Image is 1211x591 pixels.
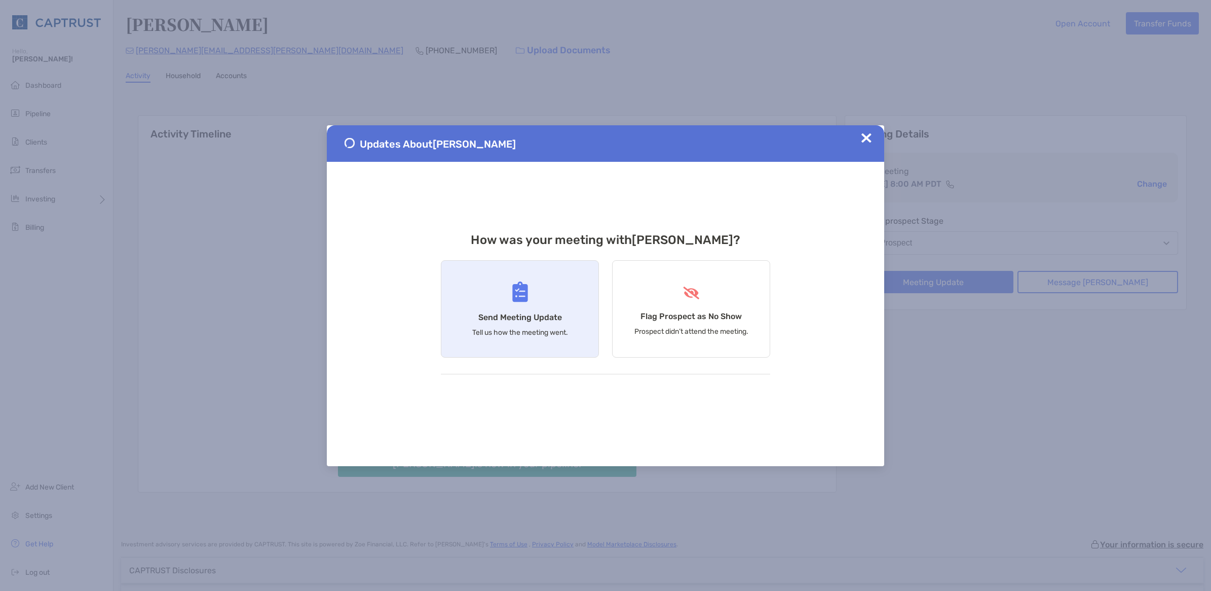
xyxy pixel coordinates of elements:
[478,312,562,322] h4: Send Meeting Update
[441,233,770,247] h3: How was your meeting with [PERSON_NAME] ?
[640,311,742,321] h4: Flag Prospect as No Show
[634,327,748,336] p: Prospect didn’t attend the meeting.
[512,282,528,302] img: Send Meeting Update
[345,138,355,148] img: Send Meeting Update 1
[682,287,701,299] img: Flag Prospect as No Show
[861,133,872,143] img: Close Updates Zoe
[360,138,516,150] span: Updates About [PERSON_NAME]
[472,328,568,337] p: Tell us how the meeting went.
